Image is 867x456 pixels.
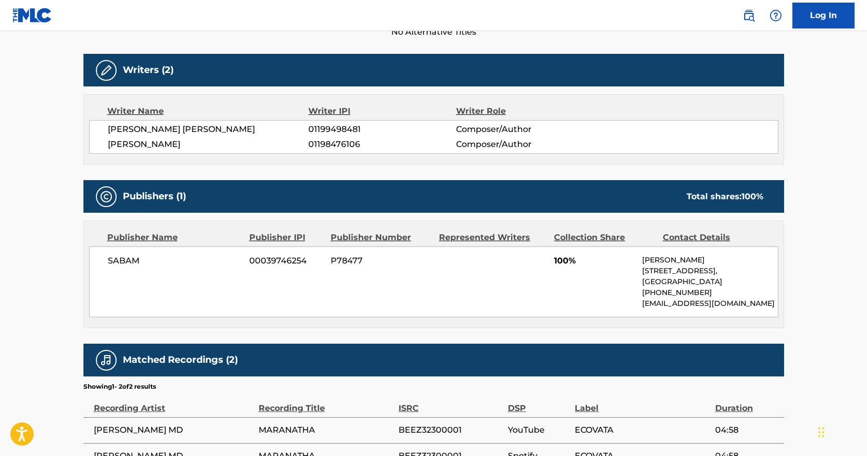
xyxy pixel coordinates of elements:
span: P78477 [331,255,431,267]
img: Publishers [100,190,112,203]
span: [PERSON_NAME] MD [94,424,253,436]
div: ISRC [399,391,503,415]
span: [PERSON_NAME] [PERSON_NAME] [108,123,309,136]
img: help [770,9,782,22]
img: Matched Recordings [100,354,112,366]
span: 00039746254 [249,255,323,267]
iframe: Chat Widget [815,406,867,456]
div: Represented Writers [439,231,546,244]
div: Label [575,391,709,415]
div: Recording Artist [94,391,253,415]
div: Publisher Number [331,231,431,244]
div: Writer IPI [308,105,456,117]
div: Recording Title [259,391,393,415]
p: [PERSON_NAME] [642,255,777,266]
p: [EMAIL_ADDRESS][DOMAIN_NAME] [642,298,777,309]
div: DSP [508,391,570,415]
span: 01199498481 [308,123,456,136]
div: Duration [715,391,779,415]
div: Drag [818,417,825,448]
span: No Alternative Titles [83,26,784,38]
span: BEEZ32300001 [399,424,503,436]
span: Composer/Author [456,138,590,151]
div: Publisher IPI [249,231,323,244]
h5: Writers (2) [123,64,174,76]
img: Writers [100,64,112,77]
div: Collection Share [554,231,655,244]
div: Help [765,5,786,26]
span: Composer/Author [456,123,590,136]
div: Total shares: [687,190,763,203]
span: MARANATHA [259,424,393,436]
p: Showing 1 - 2 of 2 results [83,382,156,391]
img: search [743,9,755,22]
span: SABAM [108,255,242,267]
div: Contact Details [663,231,763,244]
a: Public Search [738,5,759,26]
span: [PERSON_NAME] [108,138,309,151]
div: Writer Name [107,105,309,117]
p: [GEOGRAPHIC_DATA] [642,276,777,287]
div: Writer Role [456,105,590,117]
span: 01198476106 [308,138,456,151]
h5: Publishers (1) [123,190,186,202]
span: YouTube [508,424,570,436]
p: [STREET_ADDRESS], [642,266,777,276]
p: [PHONE_NUMBER] [642,287,777,298]
div: Publisher Name [107,231,241,244]
a: Log In [792,3,855,28]
span: 100% [554,255,634,267]
h5: Matched Recordings (2) [123,354,238,366]
img: MLC Logo [12,8,52,23]
span: ECOVATA [575,424,709,436]
span: 04:58 [715,424,779,436]
span: 100 % [742,192,763,201]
